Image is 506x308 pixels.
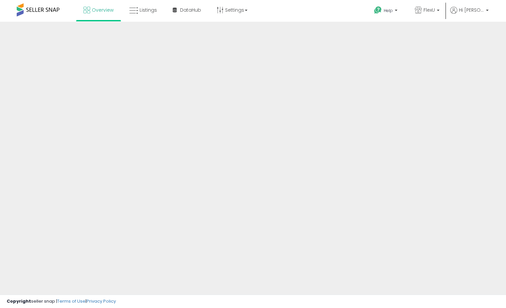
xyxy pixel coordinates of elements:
[92,7,114,13] span: Overview
[369,1,404,22] a: Help
[7,298,31,304] strong: Copyright
[424,7,435,13] span: FlexU
[374,6,382,14] i: Get Help
[7,298,116,305] div: seller snap | |
[140,7,157,13] span: Listings
[87,298,116,304] a: Privacy Policy
[459,7,484,13] span: Hi [PERSON_NAME]
[384,8,393,13] span: Help
[57,298,86,304] a: Terms of Use
[450,7,489,22] a: Hi [PERSON_NAME]
[180,7,201,13] span: DataHub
